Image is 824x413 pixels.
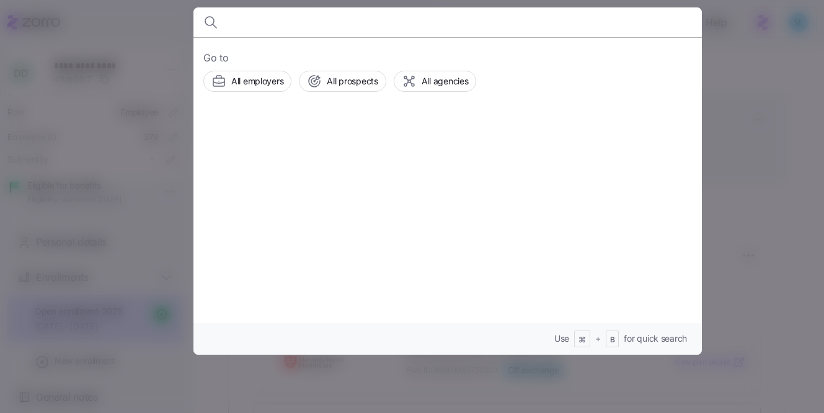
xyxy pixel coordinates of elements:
[610,335,615,345] span: B
[578,335,586,345] span: ⌘
[203,71,291,92] button: All employers
[595,332,601,345] span: +
[394,71,477,92] button: All agencies
[327,75,378,87] span: All prospects
[231,75,283,87] span: All employers
[554,332,569,345] span: Use
[624,332,687,345] span: for quick search
[299,71,386,92] button: All prospects
[422,75,469,87] span: All agencies
[203,50,692,66] span: Go to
